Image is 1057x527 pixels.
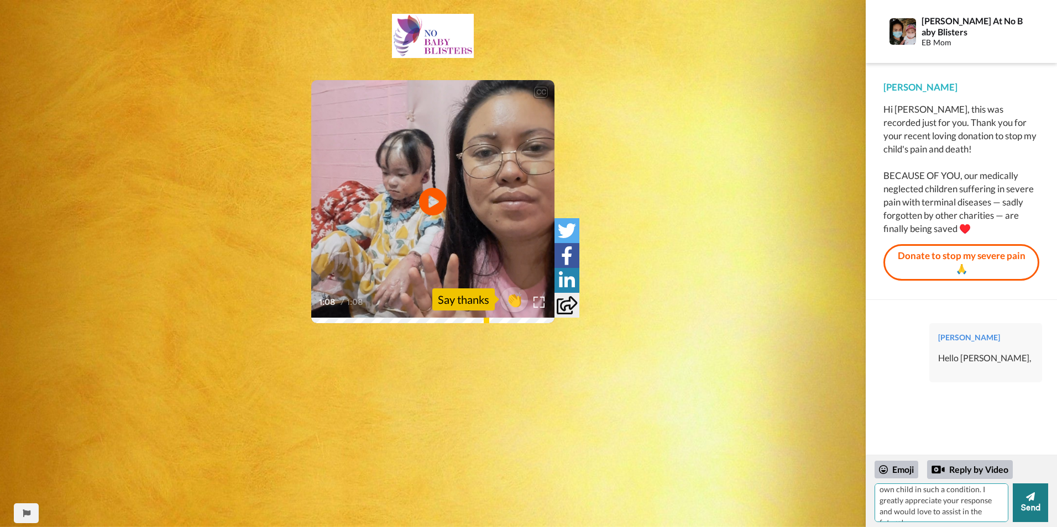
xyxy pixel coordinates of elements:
div: Hi [PERSON_NAME], this was recorded just for you. Thank you for your recent loving donation to st... [883,103,1039,235]
div: Say thanks [432,288,495,310]
div: EB Mom [922,38,1027,48]
div: Emoji [875,461,918,478]
img: Profile Image [889,18,916,45]
span: / [341,296,344,309]
div: [PERSON_NAME] [938,332,1033,343]
span: 👏 [500,291,528,308]
button: Send [1013,483,1048,522]
div: [PERSON_NAME] At No Baby Blisters [922,15,1027,36]
div: Reply by Video [932,463,945,476]
span: 1:08 [319,296,338,309]
div: [PERSON_NAME] [883,81,1039,94]
textarea: This was a hard week on my heart this past week with all that's been unfolding in the world. But ... [875,483,1008,522]
button: 👏 [500,287,528,312]
div: Hello [PERSON_NAME], [938,352,1033,365]
div: Reply by Video [927,460,1013,479]
div: CC [534,87,548,98]
span: 1:08 [347,296,366,309]
img: fd14fcf7-f984-4e0a-97e1-9ae0771d22e6 [392,14,474,58]
a: Donate to stop my severe pain 🙏 [883,244,1039,281]
img: Full screen [533,297,545,308]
